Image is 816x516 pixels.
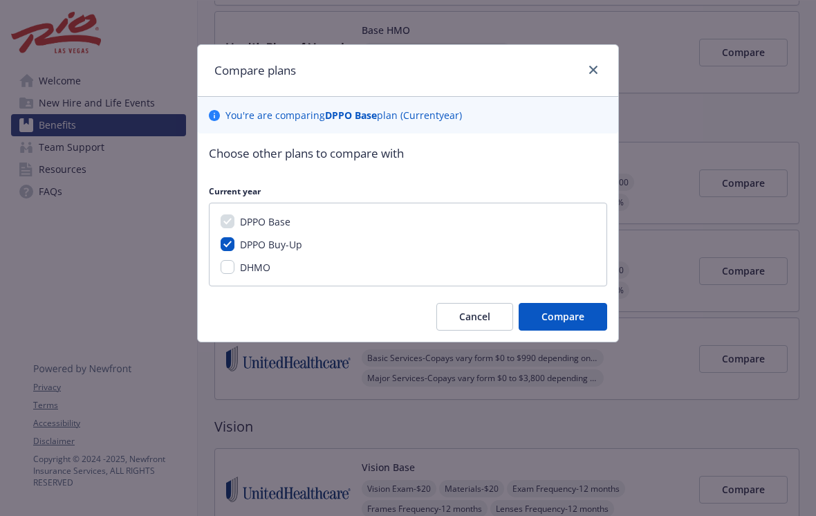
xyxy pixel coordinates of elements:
b: DPPO Base [325,109,377,122]
h1: Compare plans [214,62,296,80]
p: Current year [209,185,607,197]
button: Cancel [436,303,513,331]
span: Compare [541,310,584,323]
a: close [585,62,602,78]
span: DHMO [240,261,270,274]
p: Choose other plans to compare with [209,145,607,163]
p: You ' re are comparing plan ( Current year) [225,108,462,122]
span: DPPO Buy-Up [240,238,302,251]
button: Compare [519,303,607,331]
span: DPPO Base [240,215,290,228]
span: Cancel [459,310,490,323]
